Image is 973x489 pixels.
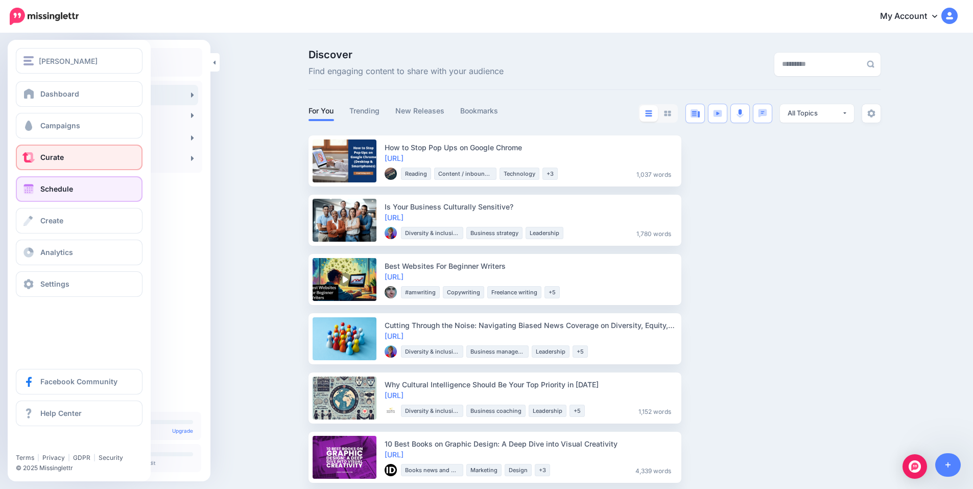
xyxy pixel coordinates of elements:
[40,409,82,417] span: Help Center
[16,271,143,297] a: Settings
[532,345,569,358] li: Leadership
[401,464,463,476] li: Books news and general info
[40,280,69,288] span: Settings
[466,345,529,358] li: Business management
[16,113,143,138] a: Campaigns
[434,168,496,180] li: Content / inbound marketing
[867,109,875,118] img: settings-grey.png
[632,227,675,239] li: 1,780 words
[16,454,34,461] a: Terms
[573,345,588,358] li: +5
[23,56,34,65] img: menu.png
[466,405,526,417] li: Business coaching
[385,405,397,417] img: 107369140_1190378207971380_5717203565027958_n-bsa99957_thumb.jpg
[16,176,143,202] a: Schedule
[385,201,675,212] div: Is Your Business Culturally Sensitive?
[16,439,93,449] iframe: Twitter Follow Button
[544,286,560,298] li: +5
[338,272,352,287] img: play-circle-overlay.png
[631,464,675,476] li: 4,339 words
[529,405,566,417] li: Leadership
[385,154,404,162] a: [URL]
[542,168,558,180] li: +3
[40,184,73,193] span: Schedule
[40,89,79,98] span: Dashboard
[308,50,504,60] span: Discover
[16,463,149,473] li: © 2025 Missinglettr
[93,454,96,461] span: |
[443,286,484,298] li: Copywriting
[535,464,550,476] li: +3
[903,454,927,479] div: Open Intercom Messenger
[385,464,397,476] img: I5K4DLI2JBWSW4RQ9PUECHJPHQ1T8HQA_thumb.png
[16,369,143,394] a: Facebook Community
[40,153,64,161] span: Curate
[40,377,117,386] span: Facebook Community
[385,261,675,271] div: Best Websites For Beginner Writers
[308,105,334,117] a: For You
[401,168,431,180] li: Reading
[788,108,842,118] div: All Topics
[16,240,143,265] a: Analytics
[780,104,854,123] button: All Topics
[385,227,397,239] img: UJEW9XIX5FT9V11FQ7ZBAX53NI4VT7IB_thumb.jpg
[758,109,767,118] img: chat-square-blue.png
[40,216,63,225] span: Create
[466,227,523,239] li: Business strategy
[308,65,504,78] span: Find engaging content to share with your audience
[385,450,404,459] a: [URL]
[713,110,722,117] img: video-blue.png
[385,379,675,390] div: Why Cultural Intelligence Should Be Your Top Priority in [DATE]
[401,286,440,298] li: #amwriting
[39,55,98,67] span: [PERSON_NAME]
[385,142,675,153] div: How to Stop Pop Ups on Google Chrome
[37,454,39,461] span: |
[401,227,463,239] li: Diversity & inclusion
[500,168,539,180] li: Technology
[569,405,585,417] li: +5
[385,272,404,281] a: [URL]
[466,464,502,476] li: Marketing
[867,60,874,68] img: search-grey-6.png
[634,405,675,417] li: 1,152 words
[99,454,123,461] a: Security
[40,121,80,130] span: Campaigns
[401,345,463,358] li: Diversity & inclusion
[385,213,404,222] a: [URL]
[385,438,675,449] div: 10 Best Books on Graphic Design: A Deep Dive into Visual Creativity
[349,105,380,117] a: Trending
[40,248,73,257] span: Analytics
[385,345,397,358] img: UJEW9XIX5FT9V11FQ7ZBAX53NI4VT7IB_thumb.jpg
[16,401,143,426] a: Help Center
[737,109,744,118] img: microphone.png
[42,454,65,461] a: Privacy
[16,48,143,74] button: [PERSON_NAME]
[870,4,958,29] a: My Account
[505,464,532,476] li: Design
[385,286,397,298] img: 53533197_358021295045294_6740573755115831296_n-bsa87036_thumb.jpg
[385,332,404,340] a: [URL]
[10,8,79,25] img: Missinglettr
[16,145,143,170] a: Curate
[460,105,499,117] a: Bookmarks
[401,405,463,417] li: Diversity & inclusion
[691,109,700,118] img: article-blue.png
[526,227,563,239] li: Leadership
[385,168,397,180] img: E79QJFDZSDFOS6II9M8TC5ZOCPIECS8G_thumb.jpg
[16,81,143,107] a: Dashboard
[385,391,404,400] a: [URL]
[632,168,675,180] li: 1,037 words
[16,208,143,234] a: Create
[73,454,90,461] a: GDPR
[664,110,671,117] img: grid-grey.png
[487,286,541,298] li: Freelance writing
[395,105,445,117] a: New Releases
[645,110,652,117] img: list-blue.png
[385,320,675,331] div: Cutting Through the Noise: Navigating Biased News Coverage on Diversity, Equity, and Inclusion
[68,454,70,461] span: |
